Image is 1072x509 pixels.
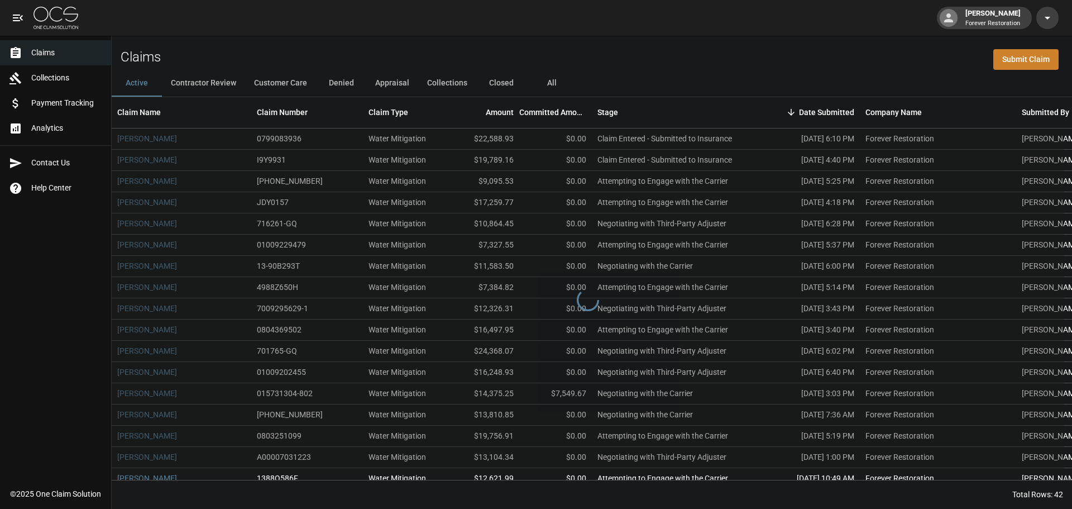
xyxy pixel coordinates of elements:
[759,97,860,128] div: Date Submitted
[162,70,245,97] button: Contractor Review
[961,8,1025,28] div: [PERSON_NAME]
[10,488,101,500] div: © 2025 One Claim Solution
[31,122,102,134] span: Analytics
[447,97,519,128] div: Amount
[251,97,363,128] div: Claim Number
[245,70,316,97] button: Customer Care
[519,97,586,128] div: Committed Amount
[759,468,860,489] div: [DATE] 10:49 AM
[447,468,519,489] div: $12,621.99
[363,97,447,128] div: Claim Type
[112,70,1072,97] div: dynamic tabs
[519,468,592,489] div: $0.00
[121,49,161,65] h2: Claims
[366,70,418,97] button: Appraisal
[865,97,922,128] div: Company Name
[519,97,592,128] div: Committed Amount
[597,473,728,484] div: Attempting to Engage with the Carrier
[1012,489,1063,500] div: Total Rows: 42
[597,97,618,128] div: Stage
[1022,97,1069,128] div: Submitted By
[865,473,934,484] div: Forever Restoration
[117,97,161,128] div: Claim Name
[592,97,759,128] div: Stage
[33,7,78,29] img: ocs-logo-white-transparent.png
[368,97,408,128] div: Claim Type
[31,47,102,59] span: Claims
[418,70,476,97] button: Collections
[486,97,514,128] div: Amount
[112,97,251,128] div: Claim Name
[527,70,577,97] button: All
[31,97,102,109] span: Payment Tracking
[860,97,1016,128] div: Company Name
[112,70,162,97] button: Active
[257,473,298,484] div: 1388Q586F
[799,97,854,128] div: Date Submitted
[31,182,102,194] span: Help Center
[368,473,426,484] div: Water Mitigation
[31,72,102,84] span: Collections
[7,7,29,29] button: open drawer
[257,97,308,128] div: Claim Number
[117,473,177,484] a: [PERSON_NAME]
[476,70,527,97] button: Closed
[31,157,102,169] span: Contact Us
[316,70,366,97] button: Denied
[965,19,1021,28] p: Forever Restoration
[783,104,799,120] button: Sort
[993,49,1059,70] a: Submit Claim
